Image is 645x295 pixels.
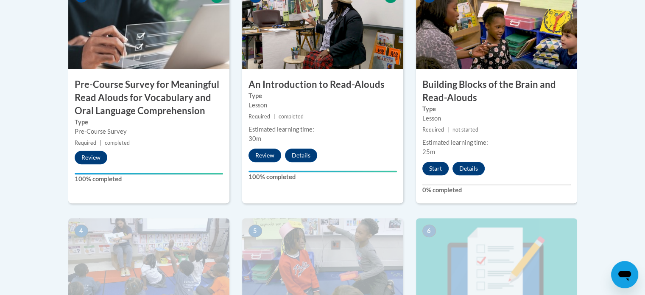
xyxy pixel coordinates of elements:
[249,149,281,162] button: Review
[422,104,571,114] label: Type
[422,114,571,123] div: Lesson
[422,148,435,155] span: 25m
[422,185,571,195] label: 0% completed
[75,173,223,174] div: Your progress
[452,126,478,133] span: not started
[242,78,403,91] h3: An Introduction to Read-Alouds
[75,127,223,136] div: Pre-Course Survey
[249,113,270,120] span: Required
[249,171,397,172] div: Your progress
[422,225,436,237] span: 6
[75,118,223,127] label: Type
[452,162,485,175] button: Details
[100,140,101,146] span: |
[249,172,397,182] label: 100% completed
[416,78,577,104] h3: Building Blocks of the Brain and Read-Alouds
[422,162,449,175] button: Start
[75,225,88,237] span: 4
[75,151,107,164] button: Review
[611,261,638,288] iframe: Button to launch messaging window
[249,91,397,101] label: Type
[249,135,261,142] span: 30m
[105,140,130,146] span: completed
[249,101,397,110] div: Lesson
[75,140,96,146] span: Required
[68,78,229,117] h3: Pre-Course Survey for Meaningful Read Alouds for Vocabulary and Oral Language Comprehension
[279,113,304,120] span: completed
[447,126,449,133] span: |
[285,149,317,162] button: Details
[75,174,223,184] label: 100% completed
[422,126,444,133] span: Required
[249,225,262,237] span: 5
[274,113,275,120] span: |
[422,138,571,147] div: Estimated learning time:
[249,125,397,134] div: Estimated learning time:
